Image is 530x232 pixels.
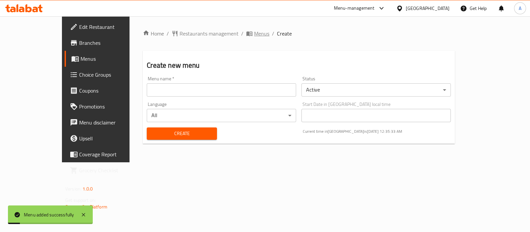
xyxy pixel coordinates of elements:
[334,4,375,12] div: Menu-management
[65,67,150,83] a: Choice Groups
[519,5,521,12] span: A
[79,87,145,95] span: Coupons
[143,30,455,38] nav: breadcrumb
[65,185,81,193] span: Version:
[65,51,150,67] a: Menus
[65,35,150,51] a: Branches
[172,30,238,38] a: Restaurants management
[246,30,269,38] a: Menus
[79,71,145,79] span: Choice Groups
[143,30,164,38] a: Home
[79,103,145,111] span: Promotions
[301,83,451,97] div: Active
[65,115,150,130] a: Menu disclaimer
[147,60,451,70] h2: Create new menu
[65,130,150,146] a: Upsell
[79,150,145,158] span: Coverage Report
[82,185,93,193] span: 1.0.0
[65,83,150,99] a: Coupons
[65,19,150,35] a: Edit Restaurant
[65,99,150,115] a: Promotions
[79,118,145,126] span: Menu disclaimer
[254,30,269,38] span: Menus
[24,211,74,218] div: Menu added successfully
[65,146,150,162] a: Coverage Report
[79,134,145,142] span: Upsell
[147,109,296,122] div: All
[79,23,145,31] span: Edit Restaurant
[65,202,107,211] a: Support.OpsPlatform
[272,30,274,38] li: /
[180,30,238,38] span: Restaurants management
[303,128,451,134] p: Current time in [GEOGRAPHIC_DATA] is [DATE] 12:35:33 AM
[152,129,211,138] span: Create
[79,166,145,174] span: Grocery Checklist
[65,162,150,178] a: Grocery Checklist
[147,127,217,140] button: Create
[65,196,96,204] span: Get support on:
[79,39,145,47] span: Branches
[167,30,169,38] li: /
[406,5,450,12] div: [GEOGRAPHIC_DATA]
[241,30,243,38] li: /
[277,30,292,38] span: Create
[147,83,296,97] input: Please enter Menu name
[80,55,145,63] span: Menus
